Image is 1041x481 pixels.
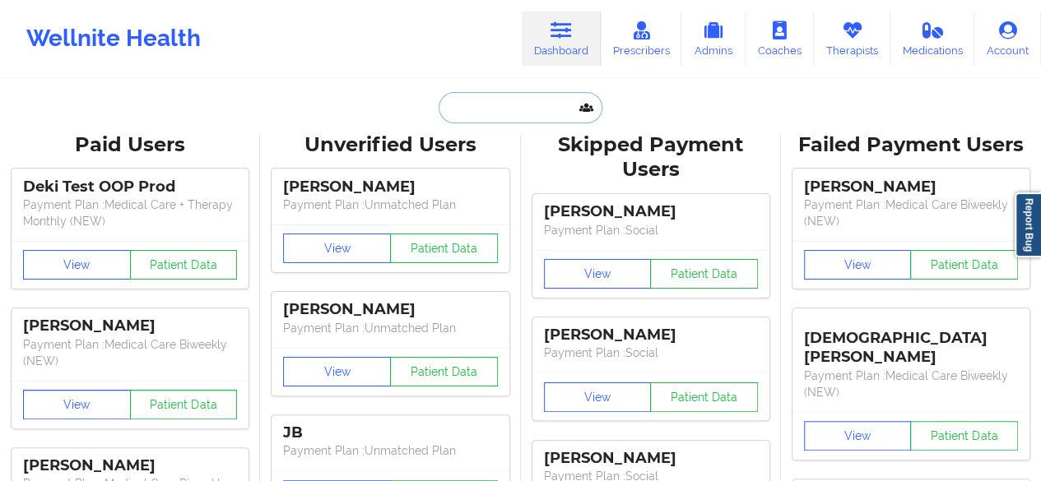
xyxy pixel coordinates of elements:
button: View [23,390,131,419]
a: Account [974,12,1041,66]
div: JB [283,423,497,442]
a: Dashboard [522,12,601,66]
div: Skipped Payment Users [532,132,769,183]
a: Coaches [746,12,814,66]
div: [PERSON_NAME] [544,202,758,221]
div: [DEMOGRAPHIC_DATA][PERSON_NAME] [804,317,1018,367]
p: Payment Plan : Medical Care Biweekly (NEW) [23,336,237,369]
button: View [544,382,652,412]
div: [PERSON_NAME] [23,317,237,335]
div: Deki Test OOP Prod [23,178,237,197]
a: Therapists [814,12,890,66]
p: Payment Plan : Medical Care + Therapy Monthly (NEW) [23,197,237,229]
p: Payment Plan : Medical Care Biweekly (NEW) [804,368,1018,400]
a: Prescribers [601,12,682,66]
p: Payment Plan : Medical Care Biweekly (NEW) [804,197,1018,229]
p: Payment Plan : Social [544,345,758,361]
div: Paid Users [12,132,249,158]
div: [PERSON_NAME] [544,449,758,468]
div: Failed Payment Users [792,132,1029,158]
button: View [804,421,912,451]
p: Payment Plan : Social [544,222,758,238]
p: Payment Plan : Unmatched Plan [283,442,497,459]
button: Patient Data [650,382,758,412]
p: Payment Plan : Unmatched Plan [283,320,497,336]
div: [PERSON_NAME] [283,300,497,319]
button: Patient Data [390,234,498,263]
div: Unverified Users [272,132,509,158]
div: [PERSON_NAME] [283,178,497,197]
a: Medications [890,12,975,66]
button: View [283,234,391,263]
button: View [544,259,652,289]
button: View [23,250,131,280]
button: Patient Data [130,390,238,419]
button: Patient Data [130,250,238,280]
button: View [283,357,391,386]
a: Admins [681,12,746,66]
button: View [804,250,912,280]
div: [PERSON_NAME] [804,178,1018,197]
button: Patient Data [910,421,1018,451]
div: [PERSON_NAME] [544,326,758,345]
a: Report Bug [1015,192,1041,257]
button: Patient Data [650,259,758,289]
button: Patient Data [910,250,1018,280]
div: [PERSON_NAME] [23,456,237,475]
button: Patient Data [390,357,498,386]
p: Payment Plan : Unmatched Plan [283,197,497,213]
